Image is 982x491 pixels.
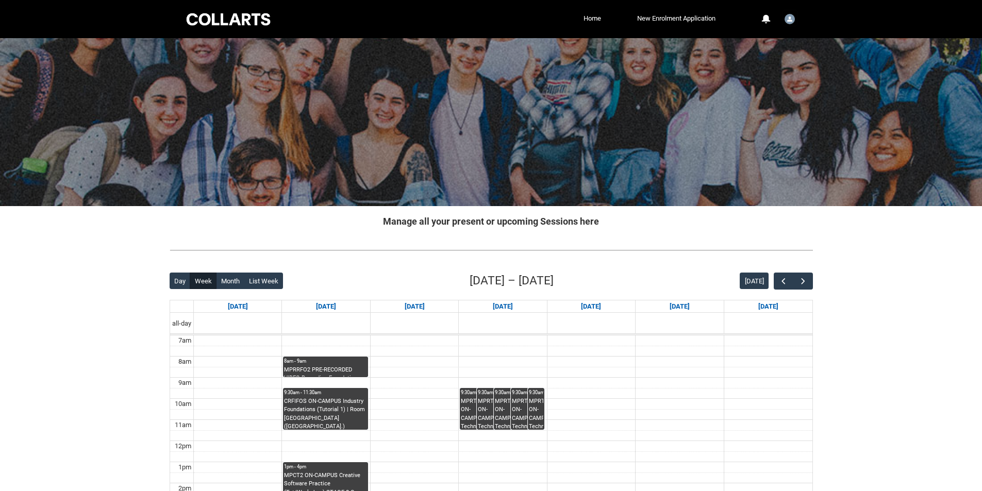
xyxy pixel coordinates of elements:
div: 9:30am - 11:30am [495,389,527,396]
a: Go to September 16, 2025 [403,300,427,313]
a: Go to September 14, 2025 [226,300,250,313]
div: MPRTPE2 ON-CAMPUS Technology in Performance 1 [DATE] 9:30- | Ensemble Room 6 ([GEOGRAPHIC_DATA].)... [478,397,510,430]
button: User Profile Student.othomas.20253106 [782,10,797,26]
div: CRFIFOS ON-CAMPUS Industry Foundations (Tutorial 1) | Room [GEOGRAPHIC_DATA] ([GEOGRAPHIC_DATA].)... [284,397,367,430]
a: Go to September 18, 2025 [579,300,603,313]
div: 1pm - 4pm [284,463,367,470]
div: 9:30am - 11:30am [478,389,510,396]
div: 9:30am - 11:30am [512,389,544,396]
div: 9am [176,378,193,388]
div: MPRTPE2 ON-CAMPUS Technology in Performance 1 [DATE] 9:30- | [GEOGRAPHIC_DATA] ([GEOGRAPHIC_DATA]... [529,397,544,430]
div: 8am [176,357,193,367]
a: Go to September 19, 2025 [668,300,692,313]
a: Go to September 17, 2025 [491,300,515,313]
a: Home [581,11,604,26]
h2: [DATE] – [DATE] [470,272,554,290]
button: Month [216,273,244,289]
button: Next Week [793,273,812,290]
button: Week [190,273,217,289]
div: MPRTPE2 ON-CAMPUS Technology in Performance 1 [DATE] 9:30- | Front space ([GEOGRAPHIC_DATA].) (ca... [512,397,544,430]
button: [DATE] [740,273,769,289]
span: all-day [170,318,193,329]
button: Day [170,273,191,289]
div: 12pm [173,441,193,451]
img: Student.othomas.20253106 [785,14,795,24]
div: MPRTPE2 ON-CAMPUS Technology in Performance 1 [DATE] 9:30- | Ensemble Room 3 ([GEOGRAPHIC_DATA].)... [461,397,493,430]
div: 10am [173,399,193,409]
button: Previous Week [774,273,793,290]
div: MPRRFO2 PRE-RECORDED VIDEO Recording Foundations (Lecture/Tut) | Online | [PERSON_NAME] [284,366,367,377]
h2: Manage all your present or upcoming Sessions here [170,214,813,228]
div: 11am [173,420,193,430]
div: 1pm [176,462,193,472]
div: 9:30am - 11:30am [529,389,544,396]
button: List Week [244,273,283,289]
a: Go to September 15, 2025 [314,300,338,313]
a: New Enrolment Application [635,11,718,26]
div: MPRTPE2 ON-CAMPUS Technology in Performance 1 [DATE] 9:30- | Front space ([GEOGRAPHIC_DATA].) (ca... [495,397,527,430]
div: 8am - 9am [284,358,367,365]
a: Go to September 20, 2025 [756,300,780,313]
img: REDU_GREY_LINE [170,245,813,256]
div: 7am [176,335,193,346]
div: 9:30am - 11:30am [461,389,493,396]
div: 9:30am - 11:30am [284,389,367,396]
